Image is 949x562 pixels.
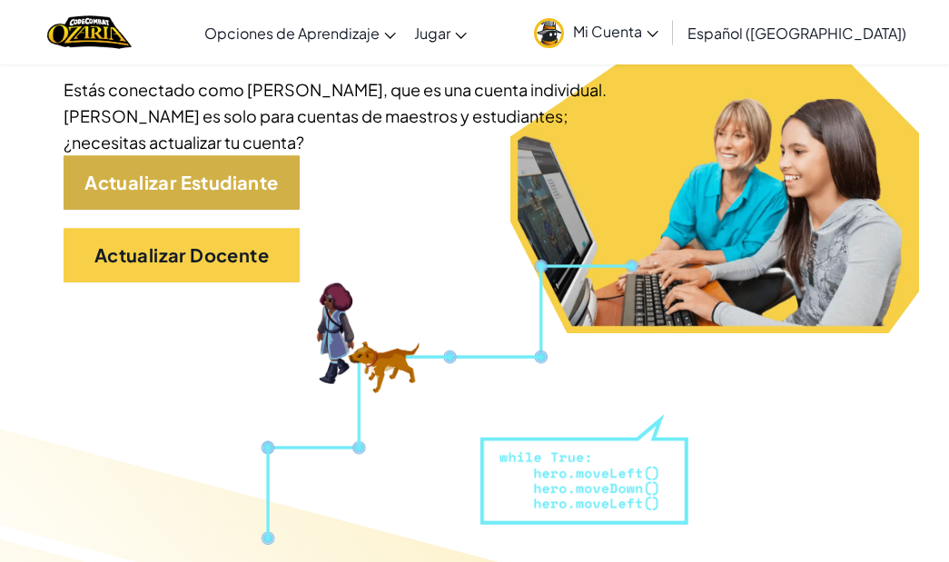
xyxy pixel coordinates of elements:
[573,22,658,41] span: Mi Cuenta
[405,8,476,57] a: Jugar
[525,4,667,61] a: Mi Cuenta
[678,8,915,57] a: Español ([GEOGRAPHIC_DATA])
[414,24,450,43] span: Jugar
[204,24,380,43] span: Opciones de Aprendizaje
[64,228,300,282] a: Actualizar Docente
[534,18,564,48] img: avatar
[195,8,405,57] a: Opciones de Aprendizaje
[64,76,608,155] div: Estás conectado como [PERSON_NAME], que es una cuenta individual. [PERSON_NAME] es solo para cuen...
[687,24,906,43] span: Español ([GEOGRAPHIC_DATA])
[47,14,132,51] img: Home
[64,155,300,210] a: Actualizar Estudiante
[47,14,132,51] a: Ozaria by CodeCombat logo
